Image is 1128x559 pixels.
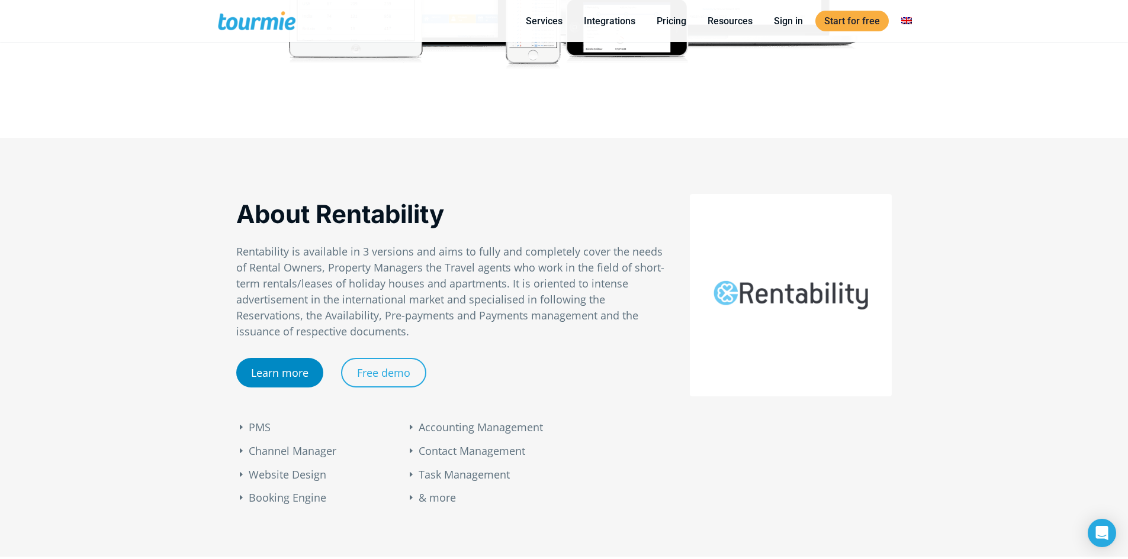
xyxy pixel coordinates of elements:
[517,14,571,28] a: Services
[648,14,695,28] a: Pricing
[765,14,812,28] a: Sign in
[341,358,426,387] a: Free demo
[815,11,889,31] a: Start for free
[236,244,666,340] p: Rentability is available in 3 versions and aims to fully and completely cover the needs of Rental...
[419,467,722,483] li: Task Management
[419,443,722,459] li: Contact Management
[575,14,644,28] a: Integrations
[249,490,381,506] li: Booking Engine
[699,14,761,28] a: Resources
[249,467,381,483] li: Website Design
[236,196,666,232] p: About Rentability
[249,419,381,435] li: PMS
[249,443,381,459] li: Channel Manager
[236,358,323,387] a: Learn more
[419,419,722,435] li: Accounting Management
[1088,519,1116,547] div: Open Intercom Messenger
[419,490,722,506] li: & more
